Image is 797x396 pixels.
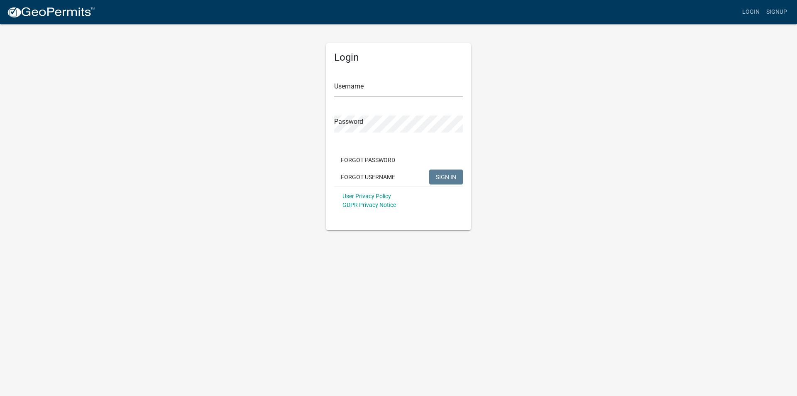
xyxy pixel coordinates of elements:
a: GDPR Privacy Notice [342,202,396,208]
button: Forgot Username [334,170,402,184]
button: SIGN IN [429,170,463,184]
a: Signup [763,4,790,20]
a: Login [739,4,763,20]
span: SIGN IN [436,173,456,180]
h5: Login [334,52,463,64]
button: Forgot Password [334,152,402,167]
a: User Privacy Policy [342,193,391,199]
